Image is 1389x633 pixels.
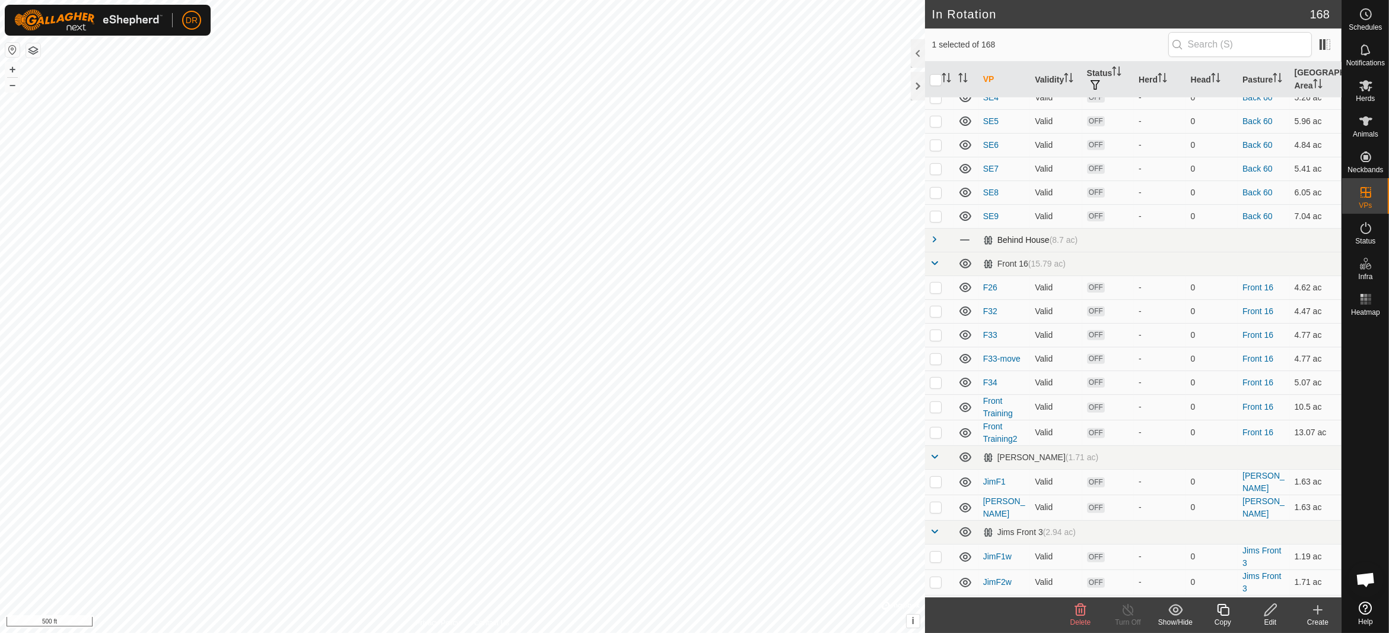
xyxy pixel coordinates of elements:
[1211,75,1220,84] p-sorticon: Activate to sort
[14,10,163,31] img: Gallagher Logo
[1242,283,1273,292] a: Front 16
[1030,394,1082,420] td: Valid
[1242,402,1273,412] a: Front 16
[1290,299,1342,323] td: 4.47 ac
[5,43,20,57] button: Reset Map
[1290,544,1342,569] td: 1.19 ac
[1139,139,1181,151] div: -
[983,422,1018,444] a: Front Training2
[1242,140,1273,150] a: Back 60
[1358,273,1372,280] span: Infra
[1030,181,1082,204] td: Valid
[983,259,1066,269] div: Front 16
[1242,571,1281,593] a: Jims Front 3
[1290,569,1342,595] td: 1.71 ac
[1139,210,1181,223] div: -
[1242,116,1273,126] a: Back 60
[983,396,1013,418] a: Front Training
[1273,75,1282,84] p-sorticon: Activate to sort
[1087,552,1105,562] span: OFF
[1030,276,1082,299] td: Valid
[1358,618,1373,625] span: Help
[5,62,20,77] button: +
[1087,477,1105,488] span: OFF
[1030,544,1082,569] td: Valid
[1139,576,1181,588] div: -
[1186,420,1238,445] td: 0
[1290,323,1342,347] td: 4.77 ac
[1082,62,1134,98] th: Status
[1139,281,1181,294] div: -
[1294,617,1342,628] div: Create
[1139,186,1181,199] div: -
[1290,420,1342,445] td: 13.07 ac
[1087,428,1105,438] span: OFF
[1353,131,1378,138] span: Animals
[1139,305,1181,318] div: -
[1066,452,1098,462] span: (1.71 ac)
[1242,188,1273,197] a: Back 60
[1139,476,1181,488] div: -
[1242,211,1273,221] a: Back 60
[983,188,999,197] a: SE8
[1186,595,1238,621] td: 0
[1087,140,1105,150] span: OFF
[1030,371,1082,394] td: Valid
[983,577,1012,587] a: JimF2w
[1310,5,1330,23] span: 168
[1242,306,1273,316] a: Front 16
[1087,164,1105,174] span: OFF
[1186,204,1238,228] td: 0
[1199,617,1247,628] div: Copy
[1290,109,1342,133] td: 5.96 ac
[1064,75,1073,84] p-sorticon: Activate to sort
[983,283,997,292] a: F26
[1186,371,1238,394] td: 0
[1242,330,1273,340] a: Front 16
[1290,276,1342,299] td: 4.62 ac
[978,62,1030,98] th: VP
[1139,353,1181,365] div: -
[1348,562,1384,597] div: Open chat
[932,7,1310,21] h2: In Rotation
[1313,81,1323,90] p-sorticon: Activate to sort
[1152,617,1199,628] div: Show/Hide
[1030,204,1082,228] td: Valid
[1342,597,1389,630] a: Help
[983,496,1025,518] a: [PERSON_NAME]
[983,140,999,150] a: SE6
[415,618,460,628] a: Privacy Policy
[1030,157,1082,181] td: Valid
[983,116,999,126] a: SE5
[1139,401,1181,413] div: -
[1290,181,1342,204] td: 6.05 ac
[1087,211,1105,221] span: OFF
[1242,428,1273,437] a: Front 16
[1186,133,1238,157] td: 0
[1351,309,1380,316] span: Heatmap
[983,354,1021,363] a: F33-move
[1186,181,1238,204] td: 0
[907,615,920,628] button: i
[1290,394,1342,420] td: 10.5 ac
[1139,91,1181,104] div: -
[1290,133,1342,157] td: 4.84 ac
[1087,283,1105,293] span: OFF
[1349,24,1382,31] span: Schedules
[186,14,198,27] span: DR
[1186,394,1238,420] td: 0
[1242,93,1273,102] a: Back 60
[1242,378,1273,387] a: Front 16
[1139,115,1181,128] div: -
[958,75,968,84] p-sorticon: Activate to sort
[1030,569,1082,595] td: Valid
[1186,469,1238,495] td: 0
[1290,62,1342,98] th: [GEOGRAPHIC_DATA] Area
[1168,32,1312,57] input: Search (S)
[1290,469,1342,495] td: 1.63 ac
[1087,503,1105,513] span: OFF
[1087,403,1105,413] span: OFF
[1186,569,1238,595] td: 0
[1139,329,1181,341] div: -
[1355,238,1375,245] span: Status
